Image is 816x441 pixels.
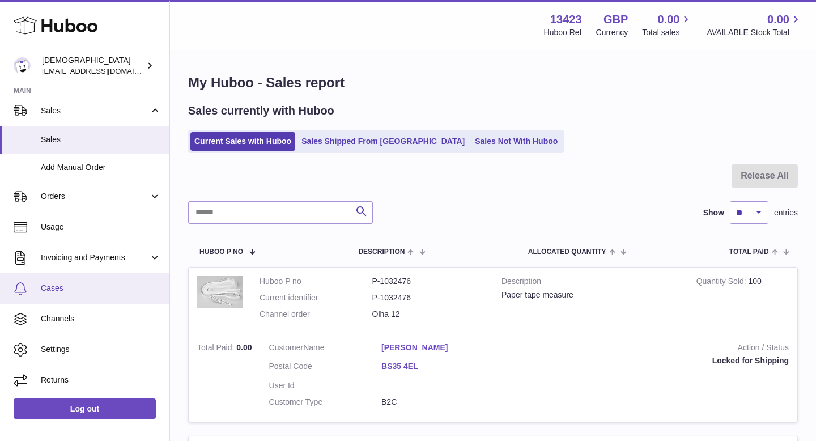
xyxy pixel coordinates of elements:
[41,162,161,173] span: Add Manual Order
[41,344,161,355] span: Settings
[41,134,161,145] span: Sales
[14,398,156,419] a: Log out
[381,361,494,372] a: BS35 4EL
[729,248,769,256] span: Total paid
[236,343,252,352] span: 0.00
[260,309,372,320] dt: Channel order
[550,12,582,27] strong: 13423
[372,292,485,303] dd: P-1032476
[188,74,798,92] h1: My Huboo - Sales report
[703,207,724,218] label: Show
[774,207,798,218] span: entries
[658,12,680,27] span: 0.00
[642,12,692,38] a: 0.00 Total sales
[41,222,161,232] span: Usage
[269,380,382,391] dt: User Id
[511,355,789,366] div: Locked for Shipping
[372,276,485,287] dd: P-1032476
[358,248,405,256] span: Description
[14,57,31,74] img: olgazyuz@outlook.com
[41,283,161,294] span: Cases
[269,361,382,375] dt: Postal Code
[197,343,236,355] strong: Total Paid
[188,103,334,118] h2: Sales currently with Huboo
[190,132,295,151] a: Current Sales with Huboo
[696,277,749,289] strong: Quantity Sold
[41,191,149,202] span: Orders
[41,252,149,263] span: Invoicing and Payments
[297,132,469,151] a: Sales Shipped From [GEOGRAPHIC_DATA]
[41,105,149,116] span: Sales
[260,292,372,303] dt: Current identifier
[269,343,304,352] span: Customer
[596,27,628,38] div: Currency
[707,12,802,38] a: 0.00 AVAILABLE Stock Total
[42,55,144,77] div: [DEMOGRAPHIC_DATA]
[501,290,679,300] div: Paper tape measure
[642,27,692,38] span: Total sales
[41,375,161,385] span: Returns
[528,248,606,256] span: ALLOCATED Quantity
[41,313,161,324] span: Channels
[269,342,382,356] dt: Name
[603,12,628,27] strong: GBP
[501,276,679,290] strong: Description
[767,12,789,27] span: 0.00
[372,309,485,320] dd: Olha 12
[688,268,797,334] td: 100
[42,66,167,75] span: [EMAIL_ADDRESS][DOMAIN_NAME]
[260,276,372,287] dt: Huboo P no
[269,397,382,408] dt: Customer Type
[471,132,562,151] a: Sales Not With Huboo
[197,276,243,308] img: 1739881904.png
[511,342,789,356] strong: Action / Status
[544,27,582,38] div: Huboo Ref
[707,27,802,38] span: AVAILABLE Stock Total
[199,248,243,256] span: Huboo P no
[381,342,494,353] a: [PERSON_NAME]
[381,397,494,408] dd: B2C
